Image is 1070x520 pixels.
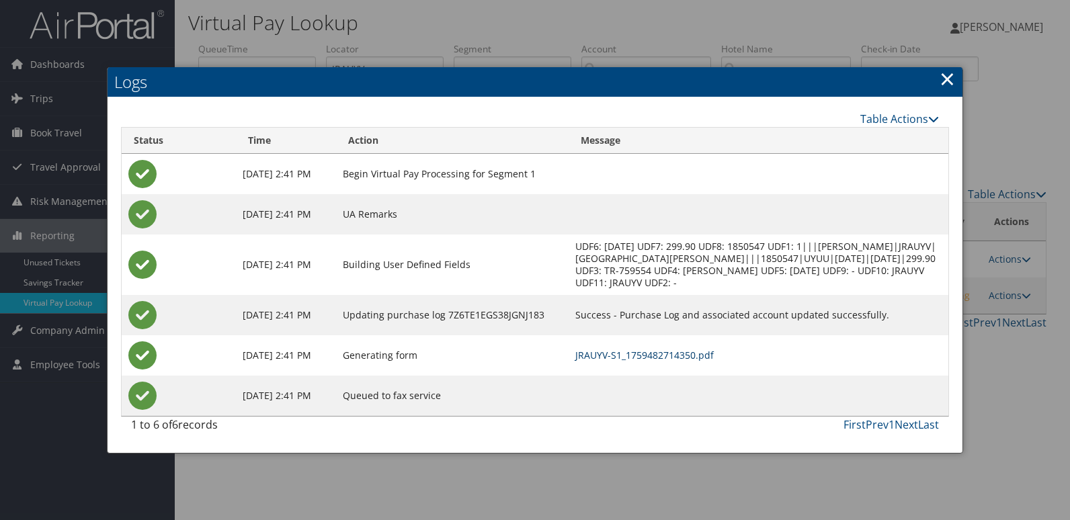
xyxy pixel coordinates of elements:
[336,194,569,234] td: UA Remarks
[336,128,569,154] th: Action: activate to sort column ascending
[336,295,569,335] td: Updating purchase log 7Z6TE1EGS38JGNJ183
[336,335,569,376] td: Generating form
[236,194,336,234] td: [DATE] 2:41 PM
[866,417,889,432] a: Prev
[108,67,962,97] h2: Logs
[889,417,895,432] a: 1
[843,417,866,432] a: First
[860,112,939,126] a: Table Actions
[336,234,569,295] td: Building User Defined Fields
[236,335,336,376] td: [DATE] 2:41 PM
[236,154,336,194] td: [DATE] 2:41 PM
[131,417,318,439] div: 1 to 6 of records
[236,376,336,416] td: [DATE] 2:41 PM
[569,234,948,295] td: UDF6: [DATE] UDF7: 299.90 UDF8: 1850547 UDF1: 1|||[PERSON_NAME]|JRAUYV|[GEOGRAPHIC_DATA][PERSON_N...
[236,295,336,335] td: [DATE] 2:41 PM
[172,417,178,432] span: 6
[940,65,955,92] a: Close
[336,376,569,416] td: Queued to fax service
[918,417,939,432] a: Last
[569,128,948,154] th: Message: activate to sort column ascending
[236,234,336,295] td: [DATE] 2:41 PM
[122,128,236,154] th: Status: activate to sort column ascending
[569,295,948,335] td: Success - Purchase Log and associated account updated successfully.
[236,128,336,154] th: Time: activate to sort column ascending
[895,417,918,432] a: Next
[575,349,714,361] a: JRAUYV-S1_1759482714350.pdf
[336,154,569,194] td: Begin Virtual Pay Processing for Segment 1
